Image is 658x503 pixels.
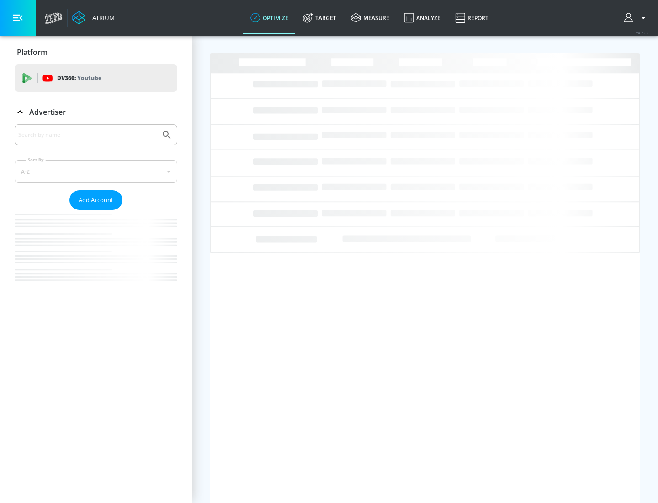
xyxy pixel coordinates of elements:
div: Advertiser [15,99,177,125]
a: optimize [243,1,296,34]
a: measure [344,1,397,34]
div: Atrium [89,14,115,22]
a: Target [296,1,344,34]
nav: list of Advertiser [15,210,177,299]
p: Youtube [77,73,101,83]
div: Advertiser [15,124,177,299]
a: Report [448,1,496,34]
p: Advertiser [29,107,66,117]
div: A-Z [15,160,177,183]
p: Platform [17,47,48,57]
a: Atrium [72,11,115,25]
input: Search by name [18,129,157,141]
button: Add Account [69,190,122,210]
div: Platform [15,39,177,65]
span: Add Account [79,195,113,205]
div: DV360: Youtube [15,64,177,92]
span: v 4.22.2 [636,30,649,35]
p: DV360: [57,73,101,83]
a: Analyze [397,1,448,34]
label: Sort By [26,157,46,163]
